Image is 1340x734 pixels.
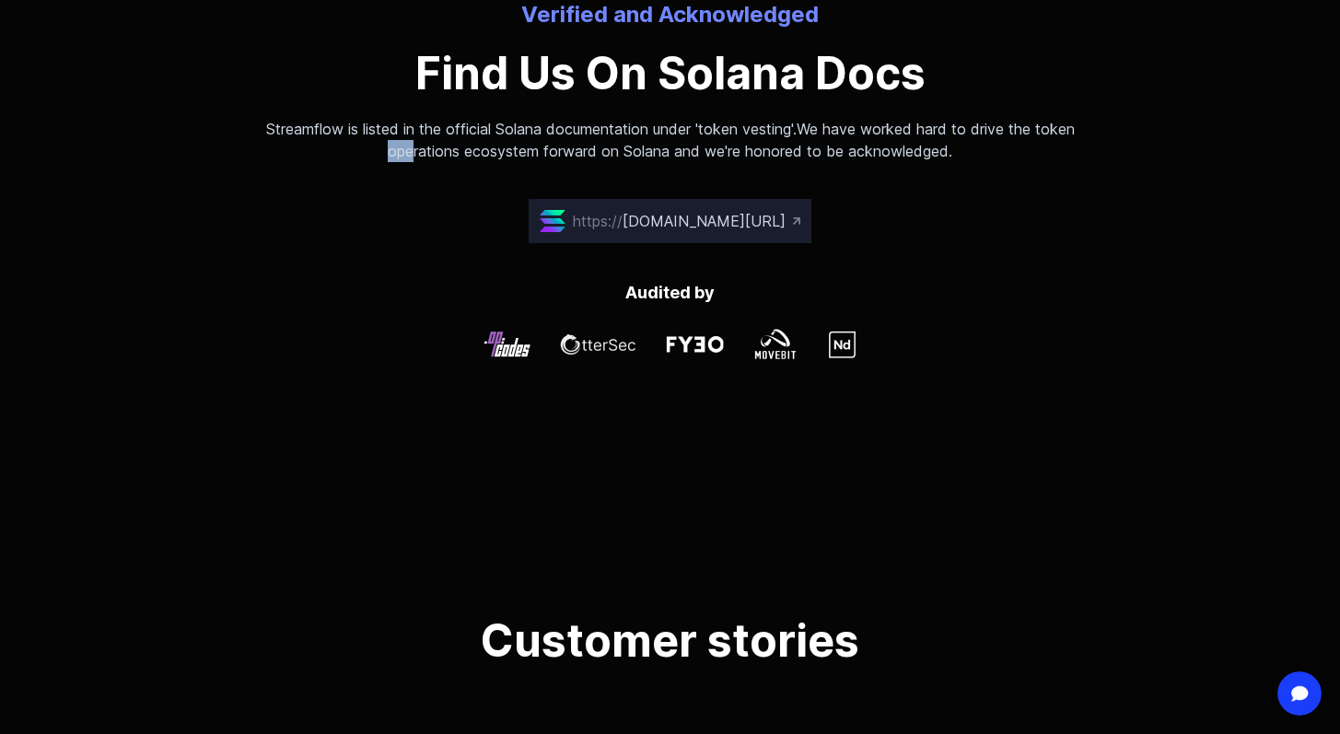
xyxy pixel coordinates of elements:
[573,210,786,232] p: https://
[529,199,811,243] a: https://[DOMAIN_NAME][URL]
[827,330,857,359] img: john
[243,118,1098,162] p: Streamflow is listed in the official Solana documentation under 'token vesting'.We have worked ha...
[623,212,786,230] span: [DOMAIN_NAME][URL]
[228,280,1113,306] p: Audited by
[1277,671,1322,716] iframe: Intercom live chat
[225,597,1116,663] h1: Customer stories
[484,332,530,357] img: john
[666,336,724,353] img: john
[243,52,1098,96] p: Find Us On Solana Docs
[560,334,636,355] img: john
[753,328,798,361] img: john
